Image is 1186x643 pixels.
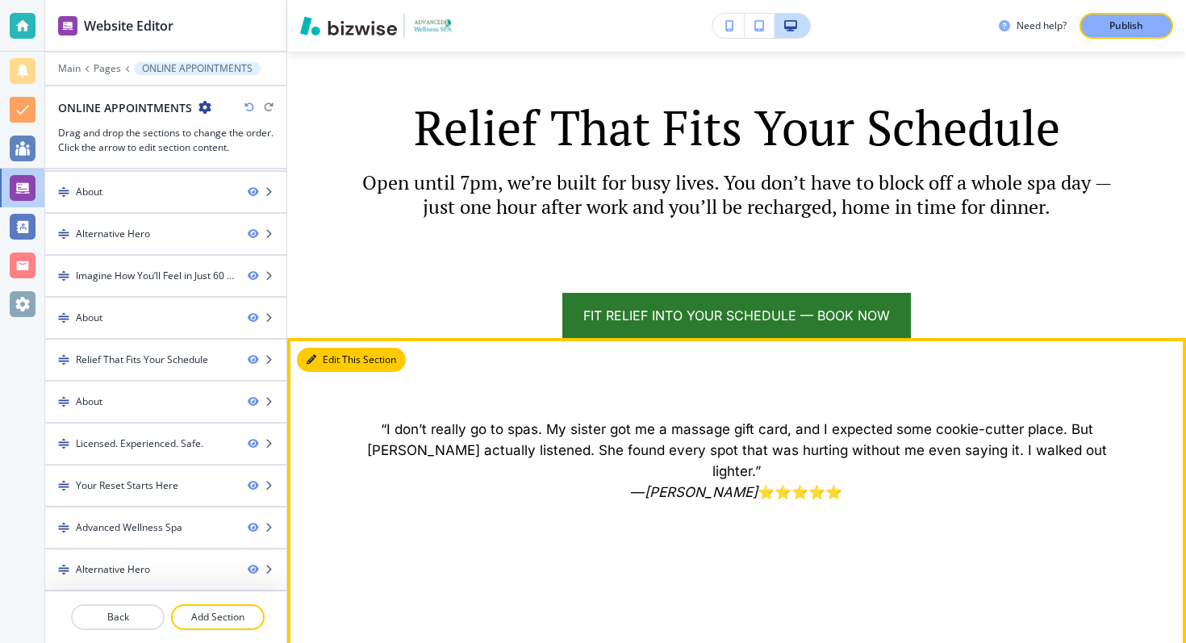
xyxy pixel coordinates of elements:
[58,312,69,324] img: Drag
[76,311,102,325] div: About
[71,604,165,630] button: Back
[58,396,69,407] img: Drag
[58,126,274,155] h3: Drag and drop the sections to change the order. Click the arrow to edit section content.
[58,228,69,240] img: Drag
[45,507,286,548] div: DragAdvanced Wellness Spa
[58,99,192,116] h2: ONLINE APPOINTMENTS
[94,63,121,74] button: Pages
[45,172,286,212] div: DragAbout
[76,520,182,535] div: Advanced Wellness Spa
[76,353,208,367] div: Relief That Fits Your Schedule
[45,214,286,254] div: DragAlternative Hero
[58,270,69,282] img: Drag
[1080,13,1173,39] button: Publish
[173,610,263,624] p: Add Section
[58,354,69,365] img: Drag
[76,562,150,577] div: Alternative Hero
[1017,19,1067,33] h3: Need help?
[58,522,69,533] img: Drag
[76,436,203,451] div: Licensed. Experienced. Safe.
[45,340,286,380] div: DragRelief That Fits Your Schedule
[76,395,102,409] div: About
[58,564,69,575] img: Drag
[142,63,253,74] p: ONLINE APPOINTMENTS
[58,16,77,35] img: editor icon
[76,269,235,283] div: Imagine How You’ll Feel in Just 60 Minutes
[411,17,455,34] img: Your Logo
[352,482,1121,503] p: —
[58,438,69,449] img: Drag
[358,98,1115,156] p: Relief That Fits Your Schedule
[134,62,261,75] button: ONLINE APPOINTMENTS
[358,170,1115,219] p: Open until 7pm, we’re built for busy lives. You don’t have to block off a whole spa day — just on...
[562,293,911,338] button: Fit Relief Into Your Schedule — Book Now
[45,382,286,422] div: DragAbout
[58,186,69,198] img: Drag
[73,610,163,624] p: Back
[352,419,1121,482] p: “I don’t really go to spas. My sister got me a massage gift card, and I expected some cookie-cutt...
[76,227,150,241] div: Alternative Hero
[171,604,265,630] button: Add Section
[58,480,69,491] img: Drag
[1109,19,1143,33] p: Publish
[297,348,406,372] button: Edit This Section
[84,16,173,35] h2: Website Editor
[45,298,286,338] div: DragAbout
[758,484,842,500] span: ⭐⭐⭐⭐⭐
[76,478,178,493] div: Your Reset Starts Here
[45,466,286,506] div: DragYour Reset Starts Here
[45,424,286,464] div: DragLicensed. Experienced. Safe.
[58,63,81,74] button: Main
[645,484,758,500] em: [PERSON_NAME]
[583,306,890,325] span: Fit Relief Into Your Schedule — Book Now
[300,16,397,35] img: Bizwise Logo
[45,549,286,590] div: DragAlternative Hero
[76,185,102,199] div: About
[45,256,286,296] div: DragImagine How You’ll Feel in Just 60 Minutes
